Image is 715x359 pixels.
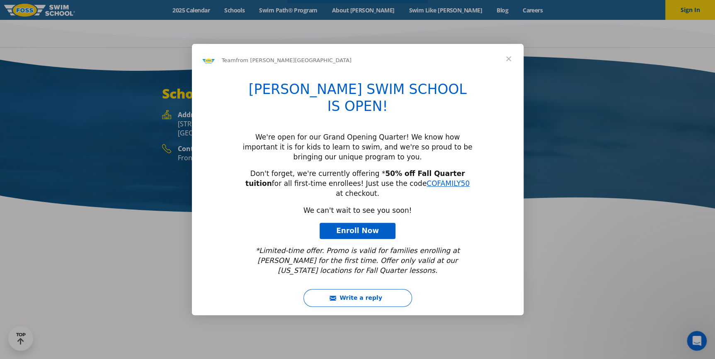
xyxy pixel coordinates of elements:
button: Write a reply [303,289,412,307]
span: from [PERSON_NAME][GEOGRAPHIC_DATA] [236,57,351,63]
div: We're open for our Grand Opening Quarter! We know how important it is for kids to learn to swim, ... [242,133,473,162]
div: Don't forget, we're currently offering * for all first-time enrollees! Just use the code at check... [242,169,473,198]
span: Enroll Now [336,226,379,235]
div: We can't wait to see you soon! [242,206,473,216]
a: COFAMILY50 [427,179,470,188]
b: 50% off Fall Quarter tuition [245,169,465,188]
a: Enroll Now [320,223,395,239]
span: Close [494,44,524,74]
span: Team [222,57,236,63]
img: Profile image for Team [202,54,215,67]
h1: [PERSON_NAME] SWIM SCHOOL IS OPEN! [242,81,473,120]
i: *Limited-time offer. Promo is valid for families enrolling at [PERSON_NAME] for the first time. O... [255,246,459,275]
